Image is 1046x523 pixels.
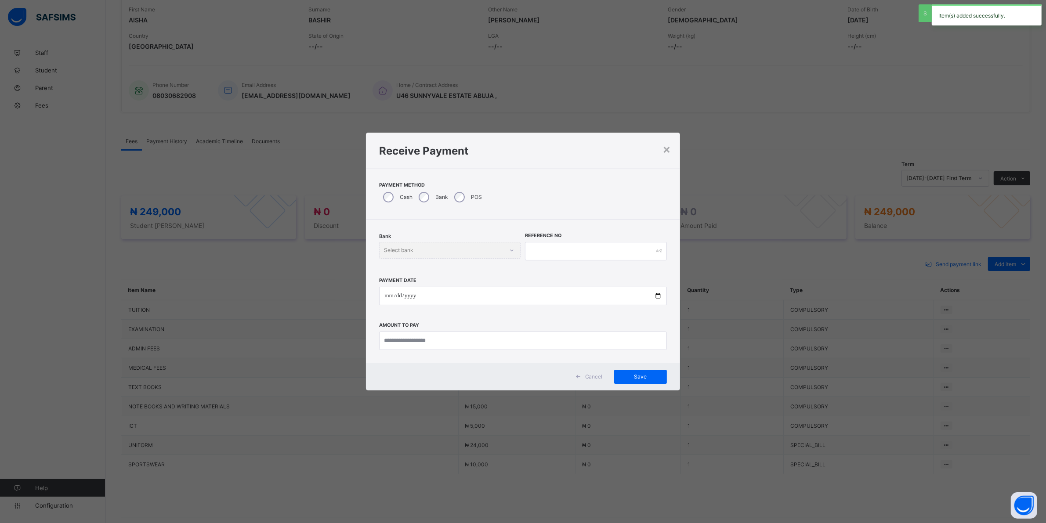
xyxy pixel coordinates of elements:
div: × [663,141,671,156]
label: Bank [435,194,448,200]
span: Cancel [585,373,603,380]
h1: Receive Payment [379,144,666,157]
div: Item(s) added successfully. [932,4,1042,25]
span: Save [621,373,660,380]
label: Amount to pay [379,322,419,328]
label: Cash [400,194,413,200]
span: Payment Method [379,182,666,188]
button: Open asap [1011,492,1037,519]
label: Payment Date [379,278,416,283]
span: Bank [379,233,391,239]
label: Reference No [525,233,561,238]
label: POS [471,194,482,200]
